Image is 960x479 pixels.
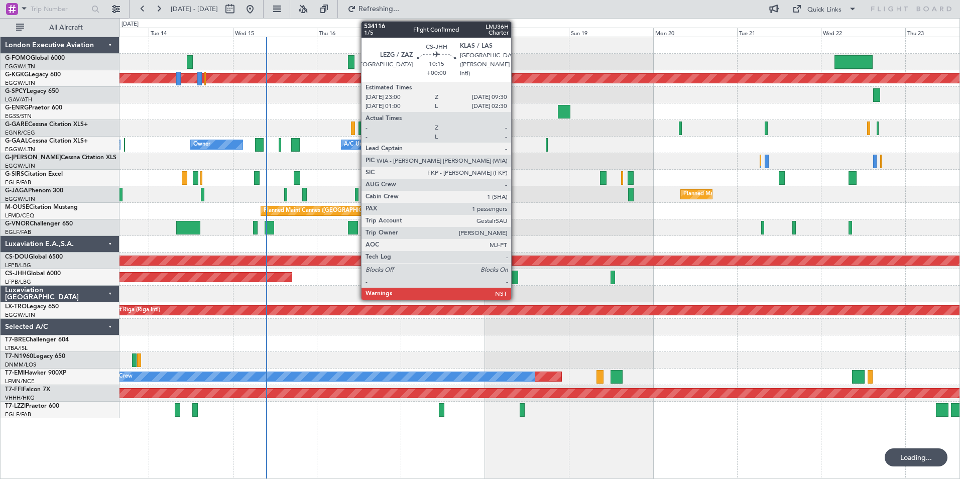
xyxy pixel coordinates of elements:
a: G-[PERSON_NAME]Cessna Citation XLS [5,155,116,161]
span: G-[PERSON_NAME] [5,155,61,161]
button: All Aircraft [11,20,109,36]
span: LX-TRO [5,304,27,310]
button: Quick Links [787,1,862,17]
span: G-FOMO [5,55,31,61]
div: Planned Maint Riga (Riga Intl) [85,303,160,318]
a: LX-TROLegacy 650 [5,304,59,310]
div: Fri 17 [401,28,485,37]
a: EGLF/FAB [5,228,31,236]
a: EGGW/LTN [5,162,35,170]
div: Planned Maint [GEOGRAPHIC_DATA] ([GEOGRAPHIC_DATA]) [683,187,842,202]
span: G-JAGA [5,188,28,194]
a: G-SIRSCitation Excel [5,171,63,177]
span: T7-FFI [5,387,23,393]
div: Mon 20 [653,28,737,37]
a: EGGW/LTN [5,63,35,70]
a: EGGW/LTN [5,311,35,319]
div: Owner [193,137,210,152]
div: Sat 18 [485,28,569,37]
button: Refreshing... [343,1,403,17]
a: LGAV/ATH [5,96,32,103]
span: All Aircraft [26,24,106,31]
a: EGGW/LTN [5,195,35,203]
div: Wed 15 [233,28,317,37]
a: EGGW/LTN [5,146,35,153]
a: EGLF/FAB [5,179,31,186]
a: T7-FFIFalcon 7X [5,387,50,393]
span: CS-JHH [5,271,27,277]
div: Wed 22 [821,28,905,37]
a: LFMN/NCE [5,378,35,385]
span: G-KGKG [5,72,29,78]
a: LFMD/CEQ [5,212,34,219]
div: Planned Maint Cannes ([GEOGRAPHIC_DATA]) [264,203,383,218]
a: CS-DOUGlobal 6500 [5,254,63,260]
a: T7-EMIHawker 900XP [5,370,66,376]
span: CS-DOU [5,254,29,260]
a: G-GAALCessna Citation XLS+ [5,138,88,144]
span: [DATE] - [DATE] [171,5,218,14]
a: T7-BREChallenger 604 [5,337,69,343]
a: G-VNORChallenger 650 [5,221,73,227]
a: EGLF/FAB [5,411,31,418]
span: G-SIRS [5,171,24,177]
a: DNMM/LOS [5,361,36,369]
a: M-OUSECitation Mustang [5,204,78,210]
span: G-ENRG [5,105,29,111]
span: G-GAAL [5,138,28,144]
a: CS-JHHGlobal 6000 [5,271,61,277]
span: G-SPCY [5,88,27,94]
div: [DATE] [122,20,139,29]
a: EGNR/CEG [5,129,35,137]
a: EGSS/STN [5,112,32,120]
a: G-ENRGPraetor 600 [5,105,62,111]
div: Tue 14 [149,28,232,37]
a: G-FOMOGlobal 6000 [5,55,65,61]
a: G-SPCYLegacy 650 [5,88,59,94]
a: G-GARECessna Citation XLS+ [5,122,88,128]
span: G-GARE [5,122,28,128]
span: T7-LZZI [5,403,26,409]
a: LTBA/ISL [5,344,28,352]
input: Trip Number [31,2,88,17]
div: Quick Links [807,5,842,15]
a: G-JAGAPhenom 300 [5,188,63,194]
a: LFPB/LBG [5,262,31,269]
a: LFPB/LBG [5,278,31,286]
span: T7-BRE [5,337,26,343]
span: T7-N1960 [5,353,33,360]
div: Sun 19 [569,28,653,37]
div: Tue 21 [737,28,821,37]
span: M-OUSE [5,204,29,210]
a: G-KGKGLegacy 600 [5,72,61,78]
span: G-VNOR [5,221,30,227]
div: Loading... [885,448,947,466]
a: T7-LZZIPraetor 600 [5,403,59,409]
span: Refreshing... [358,6,400,13]
span: T7-EMI [5,370,25,376]
div: Planned Maint [GEOGRAPHIC_DATA] ([GEOGRAPHIC_DATA]) [428,154,586,169]
div: Thu 16 [317,28,401,37]
div: No Crew [109,369,133,384]
a: EGGW/LTN [5,79,35,87]
a: T7-N1960Legacy 650 [5,353,65,360]
div: A/C Unavailable [344,137,386,152]
a: VHHH/HKG [5,394,35,402]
